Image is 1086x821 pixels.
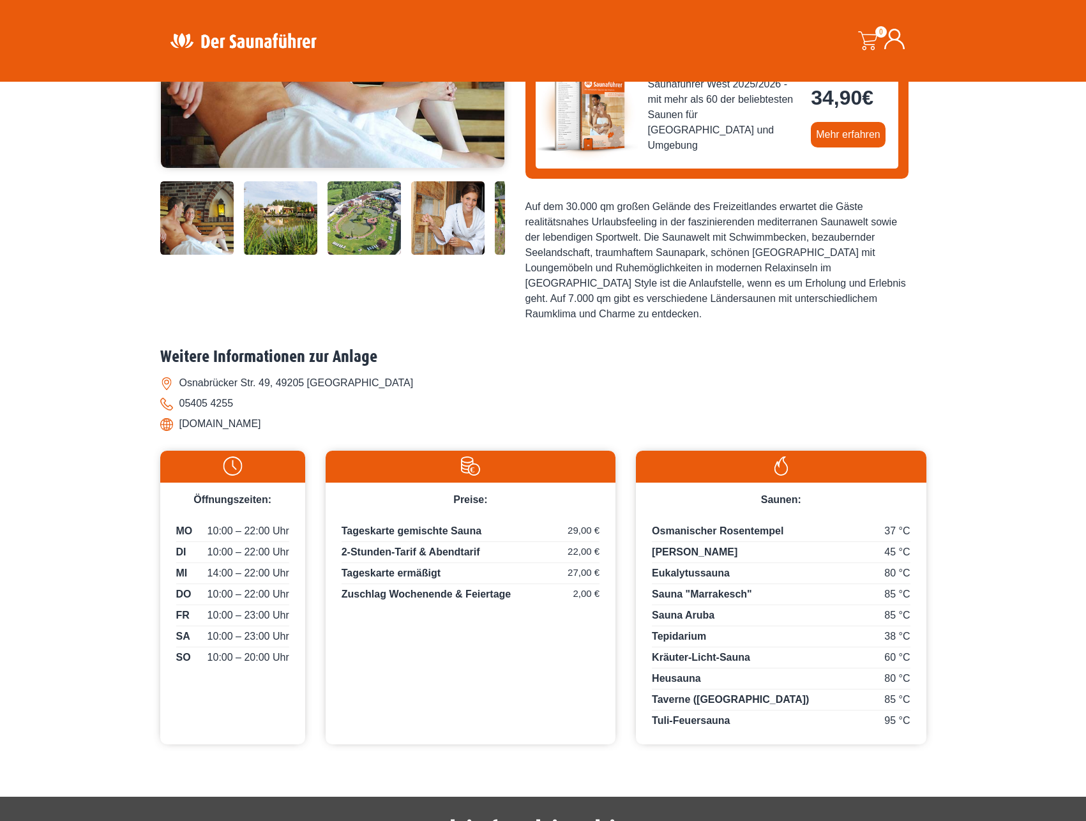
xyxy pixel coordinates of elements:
[652,631,706,642] span: Tepidarium
[652,546,737,557] span: [PERSON_NAME]
[652,652,750,663] span: Kräuter-Licht-Sauna
[811,122,886,147] a: Mehr erfahren
[193,494,271,505] span: Öffnungszeiten:
[568,545,600,559] span: 22,00 €
[176,650,191,665] span: SO
[176,629,190,644] span: SA
[453,494,487,505] span: Preise:
[207,629,289,644] span: 10:00 – 23:00 Uhr
[884,692,910,707] span: 85 °C
[568,523,600,538] span: 29,00 €
[884,523,910,539] span: 37 °C
[207,523,289,539] span: 10:00 – 22:00 Uhr
[811,86,873,109] bdi: 34,90
[160,393,926,414] li: 05405 4255
[176,523,193,539] span: MO
[536,62,638,164] img: der-saunafuehrer-2025-west.jpg
[573,587,600,601] span: 2,00 €
[176,608,190,623] span: FR
[160,414,926,434] li: [DOMAIN_NAME]
[652,610,714,621] span: Sauna Aruba
[332,456,609,476] img: Preise-weiss.svg
[342,587,600,602] p: Zuschlag Wochenende & Feiertage
[884,713,910,728] span: 95 °C
[648,77,801,153] span: Saunaführer West 2025/2026 - mit mehr als 60 der beliebtesten Saunen für [GEOGRAPHIC_DATA] und Um...
[342,523,600,542] p: Tageskarte gemischte Sauna
[207,608,289,623] span: 10:00 – 23:00 Uhr
[884,566,910,581] span: 80 °C
[176,566,188,581] span: MI
[652,568,730,578] span: Eukalytussauna
[862,86,873,109] span: €
[167,456,299,476] img: Uhr-weiss.svg
[342,545,600,563] p: 2-Stunden-Tarif & Abendtarif
[884,650,910,665] span: 60 °C
[568,566,600,580] span: 27,00 €
[207,566,289,581] span: 14:00 – 22:00 Uhr
[176,545,186,560] span: DI
[884,545,910,560] span: 45 °C
[160,373,926,393] li: Osnabrücker Str. 49, 49205 [GEOGRAPHIC_DATA]
[525,199,909,322] div: Auf dem 30.000 qm großen Gelände des Freizeitlandes erwartet die Gäste realitätsnahes Urlaubsfeel...
[652,525,783,536] span: Osmanischer Rosentempel
[652,589,752,599] span: Sauna "Marrakesch"
[207,587,289,602] span: 10:00 – 22:00 Uhr
[342,566,600,584] p: Tageskarte ermäßigt
[652,694,809,705] span: Taverne ([GEOGRAPHIC_DATA])
[207,650,289,665] span: 10:00 – 20:00 Uhr
[176,587,192,602] span: DO
[875,26,887,38] span: 0
[761,494,801,505] span: Saunen:
[642,456,919,476] img: Flamme-weiss.svg
[884,608,910,623] span: 85 °C
[160,347,926,367] h2: Weitere Informationen zur Anlage
[652,673,700,684] span: Heusauna
[884,671,910,686] span: 80 °C
[207,545,289,560] span: 10:00 – 22:00 Uhr
[884,587,910,602] span: 85 °C
[884,629,910,644] span: 38 °C
[652,715,730,726] span: Tuli-Feuersauna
